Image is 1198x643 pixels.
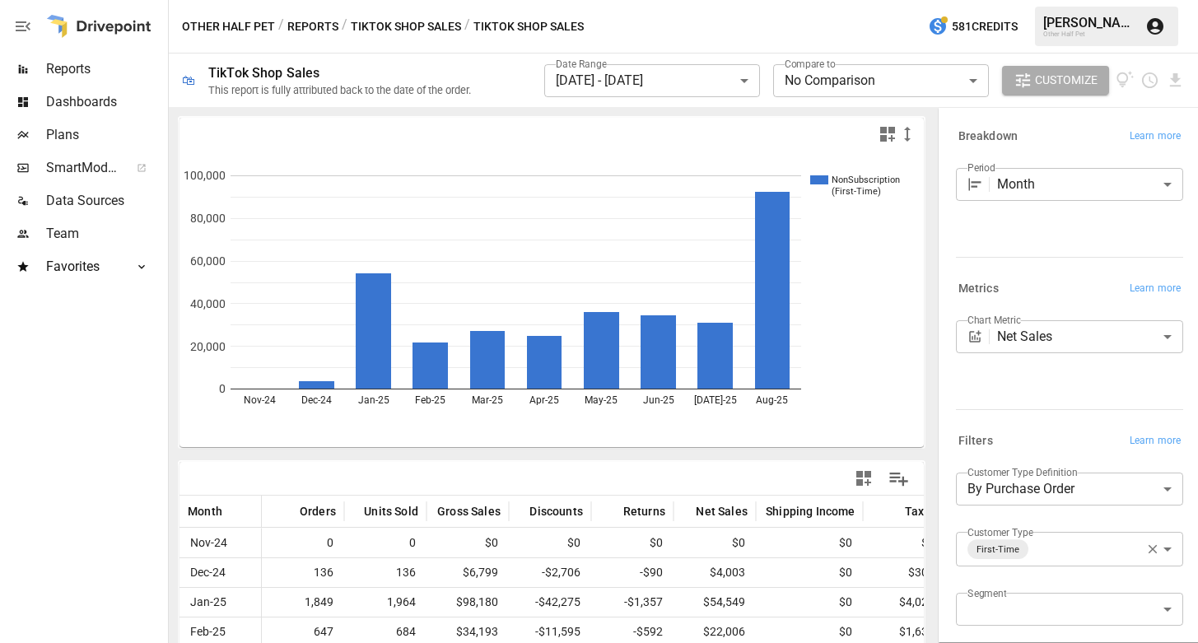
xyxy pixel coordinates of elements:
span: $0 [871,529,937,557]
span: $4,024 [871,588,937,617]
span: 136 [352,558,418,587]
h6: Metrics [958,280,999,298]
div: This report is fully attributed back to the date of the order. [208,84,471,96]
span: -$2,706 [517,558,583,587]
span: 1,964 [352,588,418,617]
label: Customer Type Definition [967,465,1078,479]
label: Segment [967,586,1006,600]
button: Download report [1166,71,1185,90]
div: / [278,16,284,37]
label: Chart Metric [967,313,1021,327]
span: 581 Credits [952,16,1018,37]
span: Learn more [1130,128,1181,145]
div: Month [997,168,1183,201]
text: 0 [219,382,226,395]
span: $0 [435,529,501,557]
span: $6,799 [435,558,501,587]
span: Shipping Income [766,503,855,520]
div: By Purchase Order [956,473,1183,506]
button: Schedule report [1140,71,1159,90]
span: Returns [623,503,665,520]
span: Reports [46,59,165,79]
span: $0 [517,529,583,557]
span: Plans [46,125,165,145]
div: TikTok Shop Sales [208,65,320,81]
text: Mar-25 [472,394,503,406]
text: Jun-25 [643,394,674,406]
div: / [464,16,470,37]
div: Other Half Pet [1043,30,1135,38]
text: (First-Time) [832,186,881,197]
button: Customize [1002,66,1109,96]
span: Team [46,224,165,244]
span: 1,849 [270,588,336,617]
svg: A chart. [179,151,911,447]
button: View documentation [1116,66,1135,96]
div: / [342,16,347,37]
span: Units Sold [364,503,418,520]
button: Manage Columns [880,460,917,497]
span: Jan-25 [188,588,229,617]
span: $0 [599,529,665,557]
span: $309 [871,558,937,587]
h6: Breakdown [958,128,1018,146]
div: Net Sales [997,320,1183,353]
span: $4,003 [682,558,748,587]
span: Orders [300,503,336,520]
span: ™ [118,156,129,176]
label: Customer Type [967,525,1033,539]
span: Nov-24 [188,529,230,557]
div: No Comparison [773,64,989,97]
span: Discounts [529,503,583,520]
span: Dec-24 [188,558,228,587]
span: Learn more [1130,433,1181,450]
label: Date Range [556,57,607,71]
span: -$90 [599,558,665,587]
span: $0 [682,529,748,557]
span: Dashboards [46,92,165,112]
span: Favorites [46,257,119,277]
text: Feb-25 [415,394,445,406]
text: Jan-25 [358,394,389,406]
button: TikTok Shop Sales [351,16,461,37]
text: 40,000 [190,297,226,310]
span: First-Time [970,540,1026,559]
span: Customize [1035,70,1098,91]
label: Compare to [785,57,836,71]
text: 20,000 [190,340,226,353]
div: [DATE] - [DATE] [544,64,760,97]
div: 🛍 [182,72,195,88]
h6: Filters [958,432,993,450]
span: Taxes [905,503,937,520]
text: 100,000 [184,169,226,182]
span: Data Sources [46,191,165,211]
text: 60,000 [190,254,226,268]
text: May-25 [585,394,618,406]
text: 80,000 [190,212,226,225]
span: $0 [764,529,855,557]
label: Period [967,161,995,175]
span: $0 [764,558,855,587]
span: -$1,357 [599,588,665,617]
span: 0 [270,529,336,557]
span: Gross Sales [437,503,501,520]
button: Other Half Pet [182,16,275,37]
div: [PERSON_NAME] [1043,15,1135,30]
span: -$42,275 [517,588,583,617]
span: 0 [352,529,418,557]
text: Dec-24 [301,394,332,406]
span: $0 [764,588,855,617]
text: Apr-25 [529,394,559,406]
span: Net Sales [696,503,748,520]
span: SmartModel [46,158,119,178]
text: Aug-25 [756,394,788,406]
text: [DATE]-25 [694,394,737,406]
button: 581Credits [921,12,1024,42]
span: 136 [270,558,336,587]
button: Reports [287,16,338,37]
span: Month [188,503,222,520]
text: Nov-24 [244,394,276,406]
span: $54,549 [682,588,748,617]
span: $98,180 [435,588,501,617]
